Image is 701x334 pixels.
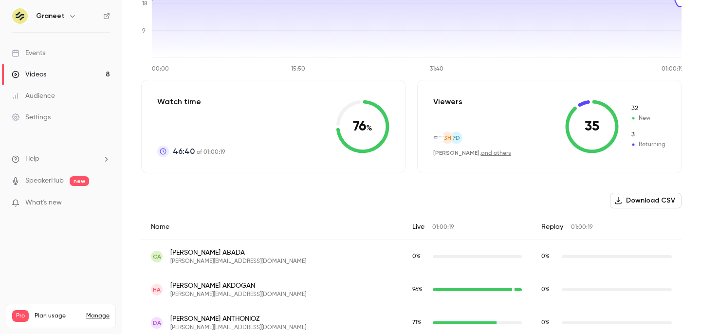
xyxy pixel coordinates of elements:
span: 0 % [412,254,421,260]
span: [PERSON_NAME][EMAIL_ADDRESS][DOMAIN_NAME] [170,258,306,265]
span: [PERSON_NAME] ANTHONIOZ [170,314,306,324]
div: hugo@seboconstruction.fr [141,273,682,306]
button: Download CSV [610,193,682,208]
span: [PERSON_NAME] [433,149,480,156]
div: Videos [12,70,46,79]
span: New [630,114,665,123]
div: torelli.christel9@gmail.com [141,240,682,274]
span: SH [443,133,451,142]
tspan: 9 [142,28,146,34]
span: [PERSON_NAME][EMAIL_ADDRESS][DOMAIN_NAME] [170,291,306,298]
span: 0 % [541,320,550,326]
span: 01:00:19 [432,224,454,230]
tspan: 31:40 [430,66,443,72]
span: [PERSON_NAME] ABADA [170,248,306,258]
div: Name [141,214,403,240]
span: 0 % [541,254,550,260]
span: [PERSON_NAME][EMAIL_ADDRESS][DOMAIN_NAME] [170,324,306,332]
iframe: Noticeable Trigger [98,199,110,207]
span: Live watch time [412,318,428,327]
span: Replay watch time [541,252,557,261]
h6: Graneet [36,11,65,21]
div: Events [12,48,45,58]
p: of 01:00:19 [173,146,225,157]
a: Manage [86,312,110,320]
img: Graneet [12,8,28,24]
span: 71 % [412,320,422,326]
tspan: 01:00:19 [662,66,683,72]
span: 96 % [412,287,423,293]
p: Viewers [433,96,462,108]
span: Returning [630,140,665,149]
div: Settings [12,112,51,122]
span: New [630,104,665,113]
span: Live watch time [412,285,428,294]
span: Help [25,154,39,164]
span: Pro [12,310,29,322]
span: Plan usage [35,312,80,320]
span: new [70,176,89,186]
a: and others [481,150,511,156]
img: marque-finition.fr [434,133,444,142]
tspan: 18 [142,1,148,7]
span: 0 % [541,287,550,293]
span: cA [153,252,161,261]
p: Watch time [157,96,225,108]
span: 46:40 [173,146,195,157]
span: Replay watch time [541,285,557,294]
tspan: 15:50 [291,66,305,72]
span: Live watch time [412,252,428,261]
div: , [433,149,511,157]
span: [PERSON_NAME] AKDOGAN [170,281,306,291]
div: Audience [12,91,55,101]
div: Replay [532,214,682,240]
span: What's new [25,198,62,208]
a: SpeakerHub [25,176,64,186]
span: FD [453,133,460,142]
li: help-dropdown-opener [12,154,110,164]
span: Returning [630,130,665,139]
span: HA [153,285,161,294]
span: 01:00:19 [571,224,592,230]
span: DA [153,318,161,327]
span: Replay watch time [541,318,557,327]
tspan: 00:00 [152,66,169,72]
div: Live [403,214,532,240]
